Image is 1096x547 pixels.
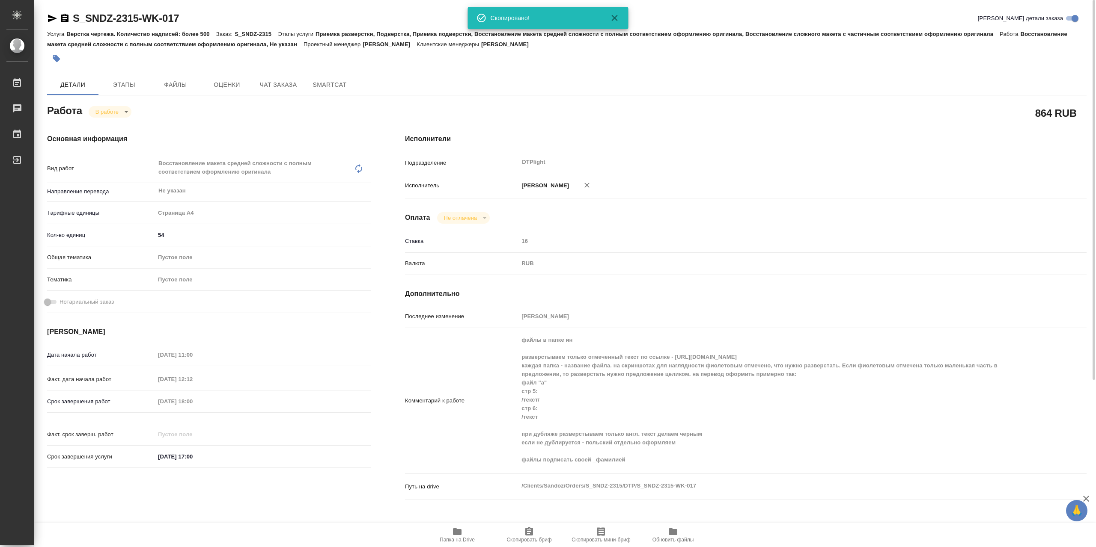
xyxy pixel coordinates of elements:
button: Скопировать бриф [493,523,565,547]
p: Тематика [47,275,155,284]
p: [PERSON_NAME] [363,41,417,47]
span: Нотариальный заказ [60,298,114,306]
h4: Основная информация [47,134,371,144]
input: ✎ Введи что-нибудь [155,450,230,463]
p: Работа [1000,31,1021,37]
span: Папка на Drive [440,537,475,543]
span: Оценки [206,80,247,90]
p: [PERSON_NAME] [481,41,535,47]
h4: [PERSON_NAME] [47,327,371,337]
h4: Оплата [405,213,430,223]
p: Этапы услуги [278,31,316,37]
button: В работе [93,108,121,115]
input: ✎ Введи что-нибудь [155,229,371,241]
p: Комментарий к работе [405,396,518,405]
span: Чат заказа [258,80,299,90]
p: Подразделение [405,159,518,167]
p: Срок завершения работ [47,397,155,406]
p: Срок завершения услуги [47,452,155,461]
button: Обновить файлы [637,523,709,547]
p: Исполнитель [405,181,518,190]
p: Направление перевода [47,187,155,196]
button: Папка на Drive [421,523,493,547]
p: Ставка [405,237,518,245]
div: Пустое поле [155,272,371,287]
p: Последнее изменение [405,312,518,321]
div: Страница А4 [155,206,371,220]
textarea: файлы в папке ин разверстываем только отмеченный текст по ссылке - [URL][DOMAIN_NAME] каждая папк... [518,333,1030,467]
p: Общая тематика [47,253,155,262]
p: Факт. дата начала работ [47,375,155,384]
div: Пустое поле [155,250,371,265]
span: SmartCat [309,80,350,90]
span: 🙏 [1069,502,1084,520]
p: Валюта [405,259,518,268]
input: Пустое поле [155,395,230,408]
span: Этапы [104,80,145,90]
div: RUB [518,256,1030,271]
p: Проектный менеджер [304,41,363,47]
input: Пустое поле [518,235,1030,247]
p: Приемка разверстки, Подверстка, Приемка подверстки, Восстановление макета средней сложности с пол... [316,31,1000,37]
button: Не оплачена [441,214,479,222]
div: В работе [89,106,131,118]
h2: Работа [47,102,82,118]
textarea: /Clients/Sandoz/Orders/S_SNDZ-2315/DTP/S_SNDZ-2315-WK-017 [518,479,1030,493]
span: Детали [52,80,93,90]
span: Файлы [155,80,196,90]
h4: Дополнительно [405,289,1087,299]
p: Верстка чертежа. Количество надписей: более 500 [66,31,216,37]
h2: 864 RUB [1035,106,1077,120]
div: Пустое поле [158,253,360,262]
button: Добавить тэг [47,49,66,68]
button: Скопировать ссылку для ЯМессенджера [47,13,57,24]
button: 🙏 [1066,500,1087,521]
span: Скопировать бриф [506,537,551,543]
p: Заказ: [216,31,235,37]
p: Вид работ [47,164,155,173]
input: Пустое поле [155,373,230,385]
p: Услуга [47,31,66,37]
button: Закрыть [605,13,625,23]
p: Тарифные единицы [47,209,155,217]
p: Клиентские менеджеры [417,41,481,47]
button: Скопировать ссылку [60,13,70,24]
div: Скопировано! [491,14,598,22]
button: Скопировать мини-бриф [565,523,637,547]
input: Пустое поле [155,428,230,441]
button: Удалить исполнителя [578,176,596,195]
p: Факт. срок заверш. работ [47,430,155,439]
a: S_SNDZ-2315-WK-017 [73,12,179,24]
h4: Исполнители [405,134,1087,144]
span: Обновить файлы [652,537,694,543]
span: [PERSON_NAME] детали заказа [978,14,1063,23]
div: Пустое поле [158,275,360,284]
p: Кол-во единиц [47,231,155,239]
p: Дата начала работ [47,351,155,359]
span: Скопировать мини-бриф [572,537,630,543]
input: Пустое поле [518,310,1030,322]
p: [PERSON_NAME] [518,181,569,190]
p: S_SNDZ-2315 [235,31,278,37]
input: Пустое поле [155,349,230,361]
p: Путь на drive [405,482,518,491]
div: В работе [437,212,490,224]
